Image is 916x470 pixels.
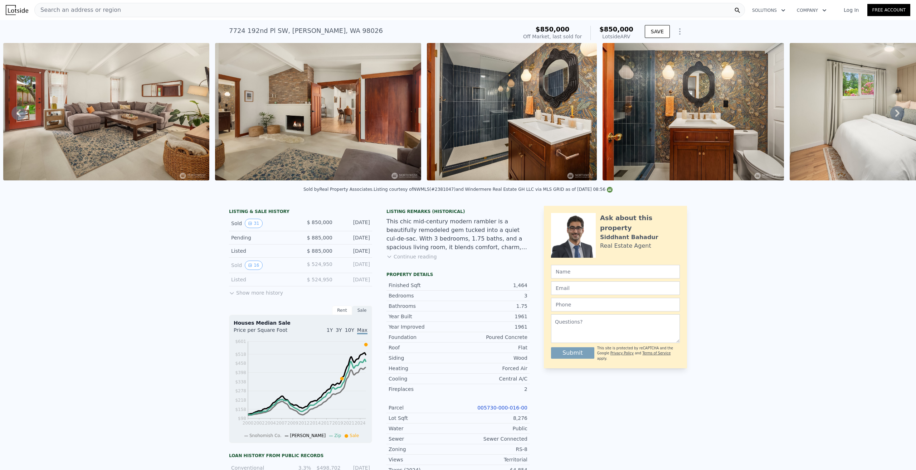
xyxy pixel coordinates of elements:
[835,6,867,14] a: Log In
[229,286,283,296] button: Show more history
[235,339,246,344] tspan: $601
[551,265,680,278] input: Name
[599,25,633,33] span: $850,000
[352,306,372,315] div: Sale
[791,4,832,17] button: Company
[458,456,527,463] div: Territorial
[338,247,370,255] div: [DATE]
[338,276,370,283] div: [DATE]
[231,219,295,228] div: Sold
[389,365,458,372] div: Heating
[458,282,527,289] div: 1,464
[254,421,265,426] tspan: 2002
[235,379,246,384] tspan: $338
[229,209,372,216] div: LISTING & SALE HISTORY
[458,344,527,351] div: Flat
[234,326,301,338] div: Price per Square Foot
[551,298,680,311] input: Phone
[610,351,634,355] a: Privacy Policy
[6,5,28,15] img: Lotside
[389,334,458,341] div: Foundation
[235,398,246,403] tspan: $218
[235,388,246,393] tspan: $278
[299,421,310,426] tspan: 2012
[603,43,784,180] img: Sale: 149626167 Parcel: 103663563
[523,33,582,40] div: Off Market, last sold for
[673,24,687,39] button: Show Options
[386,217,530,252] div: This chic mid-century modern rambler is a beautifully remodeled gem tucked into a quiet cul-de-sa...
[357,327,367,334] span: Max
[458,302,527,310] div: 1.75
[867,4,910,16] a: Free Account
[389,282,458,289] div: Finished Sqft
[307,261,332,267] span: $ 524,950
[599,33,633,40] div: Lotside ARV
[458,386,527,393] div: 2
[389,456,458,463] div: Views
[338,219,370,228] div: [DATE]
[234,319,367,326] div: Houses Median Sale
[600,213,680,233] div: Ask about this property
[458,435,527,442] div: Sewer Connected
[336,327,342,333] span: 3Y
[458,415,527,422] div: 8,276
[235,407,246,412] tspan: $158
[243,421,254,426] tspan: 2000
[389,323,458,330] div: Year Improved
[229,453,372,459] div: Loan history from public records
[229,26,383,36] div: 7724 192nd Pl SW , [PERSON_NAME] , WA 98026
[238,416,246,421] tspan: $98
[642,351,671,355] a: Terms of Service
[310,421,321,426] tspan: 2014
[338,261,370,270] div: [DATE]
[307,219,332,225] span: $ 850,000
[746,4,791,17] button: Solutions
[458,313,527,320] div: 1961
[3,43,209,180] img: Sale: 149626167 Parcel: 103663563
[374,187,613,192] div: Listing courtesy of NWMLS (#2381047) and Windermere Real Estate GH LLC via MLS GRID as of [DATE] ...
[389,415,458,422] div: Lot Sqft
[303,187,374,192] div: Sold by Real Property Associates .
[332,306,352,315] div: Rent
[307,248,332,254] span: $ 885,000
[600,242,651,250] div: Real Estate Agent
[389,404,458,411] div: Parcel
[276,421,287,426] tspan: 2007
[551,281,680,295] input: Email
[458,323,527,330] div: 1961
[321,421,332,426] tspan: 2017
[389,375,458,382] div: Cooling
[334,433,341,438] span: Zip
[458,365,527,372] div: Forced Air
[551,347,594,359] button: Submit
[265,421,276,426] tspan: 2004
[345,327,354,333] span: 10Y
[458,292,527,299] div: 3
[307,277,332,282] span: $ 524,950
[427,43,597,180] img: Sale: 149626167 Parcel: 103663563
[343,421,355,426] tspan: 2021
[386,253,437,260] button: Continue reading
[600,233,658,242] div: Siddhant Bahadur
[245,219,262,228] button: View historical data
[389,344,458,351] div: Roof
[355,421,366,426] tspan: 2024
[458,375,527,382] div: Central A/C
[332,421,343,426] tspan: 2019
[536,25,570,33] span: $850,000
[287,421,298,426] tspan: 2009
[235,352,246,357] tspan: $518
[338,234,370,241] div: [DATE]
[231,234,295,241] div: Pending
[389,313,458,320] div: Year Built
[35,6,121,14] span: Search an address or region
[290,433,326,438] span: [PERSON_NAME]
[249,433,282,438] span: Snohomish Co.
[607,187,613,193] img: NWMLS Logo
[307,235,332,241] span: $ 885,000
[458,334,527,341] div: Poured Concrete
[235,370,246,375] tspan: $398
[458,446,527,453] div: RS-8
[231,261,295,270] div: Sold
[231,247,295,255] div: Listed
